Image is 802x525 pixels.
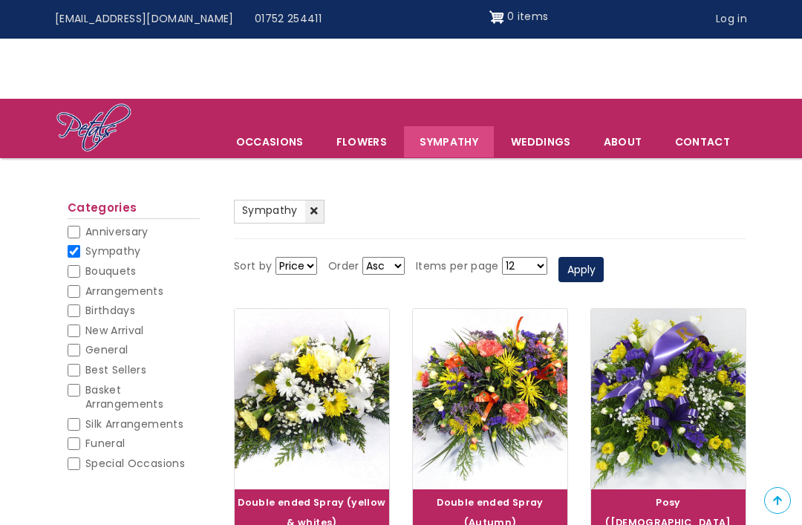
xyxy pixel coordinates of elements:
span: Occasions [221,126,319,157]
span: Birthdays [85,303,135,318]
span: Funeral [85,436,125,451]
img: Double ended Spray (yellow & whites) [235,309,389,489]
span: 0 items [507,9,548,24]
span: Sympathy [85,244,141,258]
img: Double ended Spray (Autumn) [413,309,567,489]
span: Silk Arrangements [85,417,183,431]
span: Best Sellers [85,362,146,377]
a: 01752 254411 [244,5,332,33]
a: [EMAIL_ADDRESS][DOMAIN_NAME] [45,5,244,33]
span: Special Occasions [85,456,185,471]
span: Sympathy [242,203,298,218]
button: Apply [558,257,604,282]
a: Log in [705,5,757,33]
a: Sympathy [404,126,494,157]
a: Sympathy [234,200,325,224]
span: Arrangements [85,284,163,299]
img: Home [56,102,132,154]
h2: Categories [68,201,200,219]
img: Shopping cart [489,5,504,29]
a: About [588,126,658,157]
a: Contact [659,126,746,157]
label: Items per page [416,258,499,275]
label: Order [328,258,359,275]
span: New Arrival [85,323,144,338]
a: Shopping cart 0 items [489,5,549,29]
span: Weddings [495,126,587,157]
span: General [85,342,128,357]
a: Flowers [321,126,402,157]
span: Bouquets [85,264,137,278]
label: Sort by [234,258,272,275]
span: Basket Arrangements [85,382,163,412]
span: Anniversary [85,224,149,239]
img: Posy (Male colours) [591,309,746,489]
